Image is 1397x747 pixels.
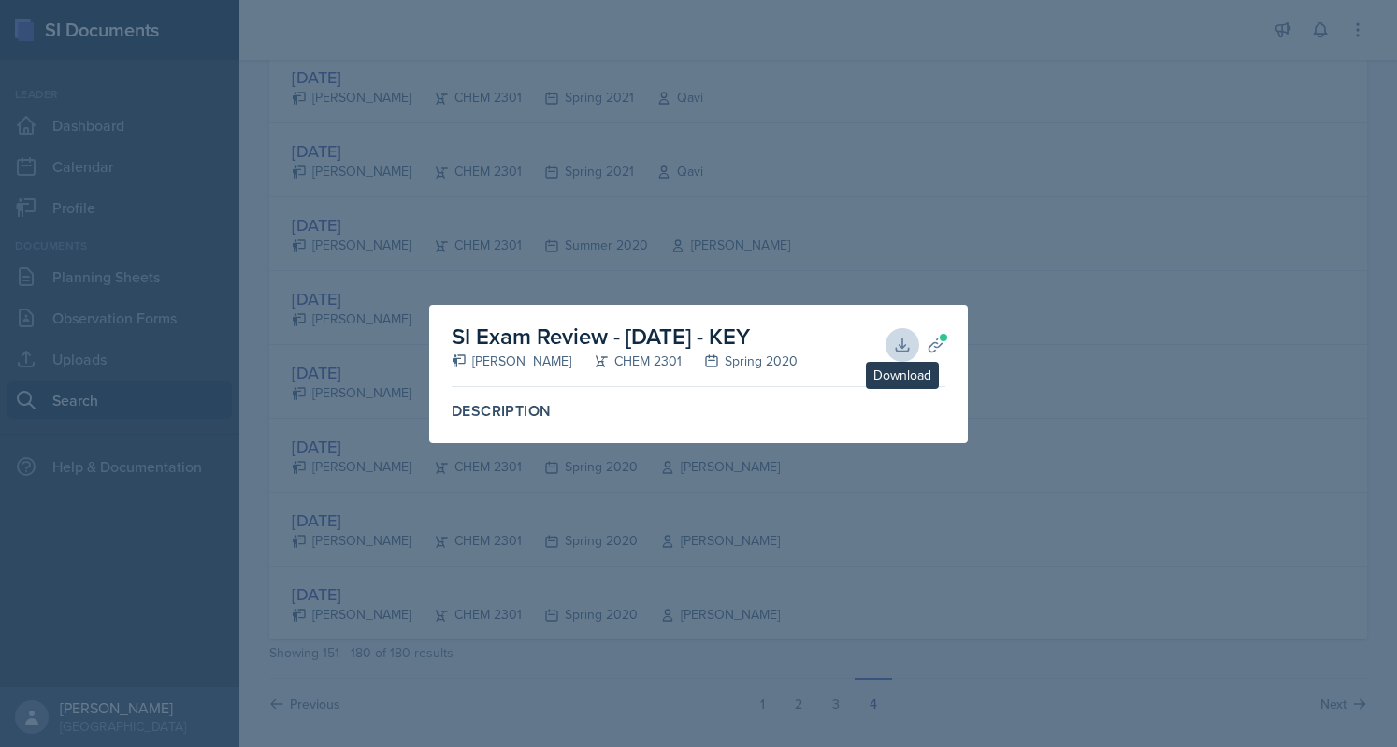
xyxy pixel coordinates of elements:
label: Description [452,402,945,421]
div: Spring 2020 [682,352,798,371]
div: [PERSON_NAME] [452,352,571,371]
button: Download [886,328,919,362]
h2: SI Exam Review - [DATE] - KEY [452,320,798,353]
div: CHEM 2301 [571,352,682,371]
